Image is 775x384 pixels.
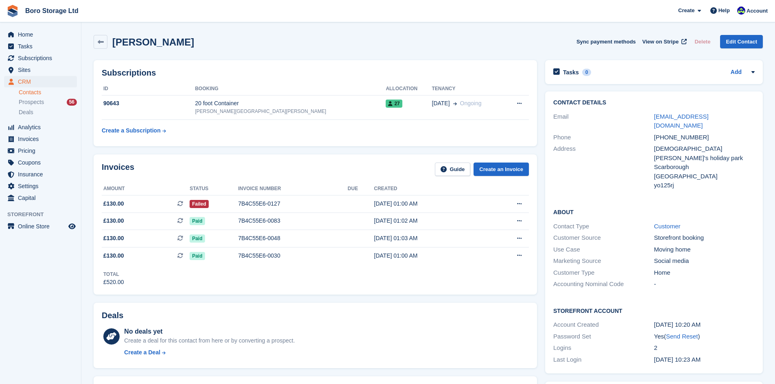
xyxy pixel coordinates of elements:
a: menu [4,29,77,40]
div: 7B4C55E6-0048 [238,234,347,243]
a: View on Stripe [639,35,688,48]
h2: Invoices [102,163,134,176]
a: Contacts [19,89,77,96]
span: View on Stripe [642,38,679,46]
div: 7B4C55E6-0083 [238,217,347,225]
h2: Subscriptions [102,68,529,78]
span: Sites [18,64,67,76]
h2: [PERSON_NAME] [112,37,194,48]
div: Accounting Nominal Code [553,280,654,289]
div: Create a deal for this contact from here or by converting a prospect. [124,336,295,345]
span: £130.00 [103,217,124,225]
span: Help [718,7,730,15]
div: [PHONE_NUMBER] [654,133,755,142]
span: £130.00 [103,234,124,243]
span: Capital [18,192,67,204]
button: Delete [691,35,714,48]
a: Preview store [67,221,77,231]
div: yo125rj [654,181,755,190]
span: Storefront [7,210,81,219]
span: Tasks [18,41,67,52]
div: Use Case [553,245,654,254]
a: menu [4,41,77,52]
div: [DATE] 01:03 AM [374,234,485,243]
div: [GEOGRAPHIC_DATA] [654,172,755,181]
div: 20 foot Container [195,99,386,108]
div: Email [553,112,654,130]
span: Paid [190,234,205,243]
div: Moving home [654,245,755,254]
a: Customer [654,223,681,230]
a: [EMAIL_ADDRESS][DOMAIN_NAME] [654,113,709,129]
div: Create a Deal [124,348,160,357]
time: 2025-06-13 09:23:35 UTC [654,356,701,363]
div: Social media [654,256,755,266]
a: Create a Subscription [102,123,166,138]
div: Logins [553,343,654,353]
a: menu [4,192,77,204]
div: [DATE] 10:20 AM [654,320,755,330]
div: 90643 [102,99,195,108]
div: 2 [654,343,755,353]
span: Paid [190,252,205,260]
div: No deals yet [124,327,295,336]
a: Send Reset [666,333,698,340]
th: Tenancy [432,82,504,95]
span: Insurance [18,169,67,180]
a: Create a Deal [124,348,295,357]
div: Storefront booking [654,233,755,243]
a: menu [4,133,77,145]
div: [PERSON_NAME][GEOGRAPHIC_DATA][PERSON_NAME] [195,108,386,115]
img: Tobie Hillier [737,7,745,15]
th: ID [102,82,195,95]
span: Analytics [18,121,67,133]
h2: About [553,208,755,216]
div: Password Set [553,332,654,341]
div: Address [553,144,654,190]
div: - [654,280,755,289]
div: 7B4C55E6-0127 [238,200,347,208]
span: Coupons [18,157,67,168]
h2: Deals [102,311,123,320]
div: Home [654,268,755,278]
a: Boro Storage Ltd [22,4,82,17]
span: Create [678,7,694,15]
span: Ongoing [460,100,482,106]
a: Guide [435,163,471,176]
span: CRM [18,76,67,87]
span: £130.00 [103,252,124,260]
span: Account [747,7,768,15]
a: menu [4,52,77,64]
a: menu [4,169,77,180]
a: menu [4,221,77,232]
div: Total [103,271,124,278]
div: Yes [654,332,755,341]
a: menu [4,64,77,76]
div: £520.00 [103,278,124,286]
div: [DATE] 01:02 AM [374,217,485,225]
th: Allocation [386,82,432,95]
span: £130.00 [103,200,124,208]
span: 27 [386,100,402,108]
th: Status [190,182,238,195]
div: Contact Type [553,222,654,231]
span: Failed [190,200,209,208]
div: 56 [67,99,77,106]
div: 0 [582,69,592,76]
span: Home [18,29,67,40]
span: [DATE] [432,99,450,108]
button: Sync payment methods [576,35,636,48]
h2: Contact Details [553,100,755,106]
span: Pricing [18,145,67,156]
div: Account Created [553,320,654,330]
span: Invoices [18,133,67,145]
div: Customer Source [553,233,654,243]
a: menu [4,76,77,87]
th: Invoice number [238,182,347,195]
a: Prospects 56 [19,98,77,106]
div: Scarborough [654,163,755,172]
span: Prospects [19,98,44,106]
span: ( ) [664,333,700,340]
div: [DEMOGRAPHIC_DATA] [PERSON_NAME]'s holiday park [654,144,755,163]
span: Subscriptions [18,52,67,64]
